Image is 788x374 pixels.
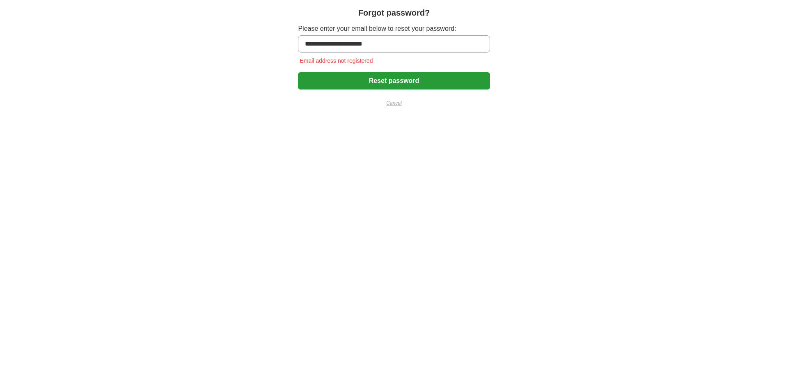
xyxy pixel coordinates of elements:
[298,99,490,107] a: Cancel
[298,24,490,34] label: Please enter your email below to reset your password:
[298,57,374,64] span: Email address not registered
[298,72,490,89] button: Reset password
[358,7,430,19] h1: Forgot password?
